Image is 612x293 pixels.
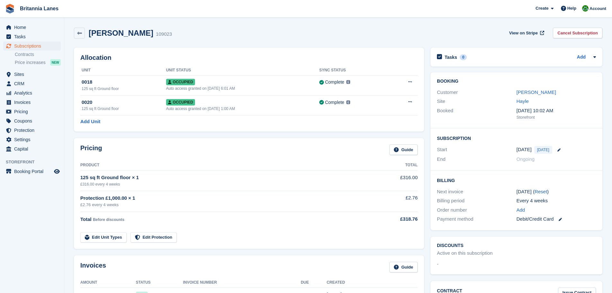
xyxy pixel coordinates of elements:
div: Payment method [437,215,516,223]
span: Capital [14,144,53,153]
span: Analytics [14,88,53,97]
a: menu [3,116,61,125]
a: Add [517,206,525,214]
th: Unit Status [166,65,319,76]
div: 0020 [82,99,166,106]
div: 0 [460,54,467,60]
span: Price increases [15,60,46,66]
a: View on Stripe [507,28,545,38]
th: Product [80,160,366,170]
h2: [PERSON_NAME] [89,29,153,37]
div: Order number [437,206,516,214]
div: NEW [50,59,61,66]
span: Account [590,5,606,12]
a: menu [3,126,61,135]
a: Cancel Subscription [553,28,602,38]
div: Booked [437,107,516,121]
span: Invoices [14,98,53,107]
th: Total [366,160,418,170]
span: Booking Portal [14,167,53,176]
div: Debit/Credit Card [517,215,596,223]
div: 125 sq ft Ground floor [82,106,166,112]
th: Status [136,278,183,288]
span: [DATE] [534,146,552,154]
span: Protection [14,126,53,135]
div: Auto access granted on [DATE] 1:00 AM [166,106,319,112]
div: Start [437,146,516,154]
h2: Subscription [437,135,596,141]
a: menu [3,41,61,50]
div: Auto access granted on [DATE] 6:01 AM [166,86,319,91]
span: Coupons [14,116,53,125]
span: Occupied [166,99,195,105]
div: £2.76 every 4 weeks [80,202,366,208]
span: Sites [14,70,53,79]
th: Invoice Number [183,278,301,288]
th: Sync Status [319,65,388,76]
h2: Allocation [80,54,418,61]
div: Site [437,98,516,105]
div: Customer [437,89,516,96]
div: Storefront [517,114,596,121]
img: stora-icon-8386f47178a22dfd0bd8f6a31ec36ba5ce8667c1dd55bd0f319d3a0aa187defe.svg [5,4,15,14]
div: End [437,156,516,163]
div: [DATE] ( ) [517,188,596,196]
a: Edit Unit Types [80,232,127,243]
a: menu [3,32,61,41]
a: menu [3,23,61,32]
th: Amount [80,278,136,288]
h2: Tasks [445,54,457,60]
span: Help [567,5,576,12]
span: Storefront [6,159,64,165]
div: [DATE] 10:02 AM [517,107,596,114]
span: Before discounts [93,217,124,222]
div: £318.76 [366,215,418,223]
img: icon-info-grey-7440780725fd019a000dd9b08b2336e03edf1995a4989e88bcd33f0948082b44.svg [346,100,350,104]
img: icon-info-grey-7440780725fd019a000dd9b08b2336e03edf1995a4989e88bcd33f0948082b44.svg [346,80,350,84]
span: Tasks [14,32,53,41]
a: menu [3,135,61,144]
a: menu [3,88,61,97]
span: Subscriptions [14,41,53,50]
img: Matt Lane [582,5,589,12]
div: £316.00 every 4 weeks [80,181,366,187]
div: 125 sq ft Ground floor [82,86,166,92]
span: Total [80,216,92,222]
a: [PERSON_NAME] [517,89,556,95]
h2: Invoices [80,262,106,272]
td: £2.76 [366,191,418,212]
a: Preview store [53,168,61,175]
time: 2025-09-26 00:00:00 UTC [517,146,532,153]
a: Hayle [517,98,529,104]
div: Protection £1,000.00 × 1 [80,195,366,202]
a: menu [3,107,61,116]
h2: Discounts [437,243,596,248]
a: menu [3,70,61,79]
th: Created [327,278,418,288]
a: menu [3,144,61,153]
a: Reset [535,189,547,194]
span: Home [14,23,53,32]
div: Complete [325,99,344,106]
div: 109023 [156,31,172,38]
span: Pricing [14,107,53,116]
a: Guide [389,262,418,272]
span: CRM [14,79,53,88]
span: Settings [14,135,53,144]
a: Britannia Lanes [17,3,61,14]
a: menu [3,98,61,107]
a: menu [3,167,61,176]
div: Next invoice [437,188,516,196]
a: Price increases NEW [15,59,61,66]
h2: Booking [437,79,596,84]
a: Contracts [15,51,61,58]
span: Ongoing [517,156,535,162]
h2: Pricing [80,144,102,155]
a: Add [577,54,586,61]
a: Add Unit [80,118,100,125]
div: Billing period [437,197,516,205]
div: 125 sq ft Ground floor × 1 [80,174,366,181]
a: menu [3,79,61,88]
div: Complete [325,79,344,86]
div: Active on this subscription [437,250,492,257]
